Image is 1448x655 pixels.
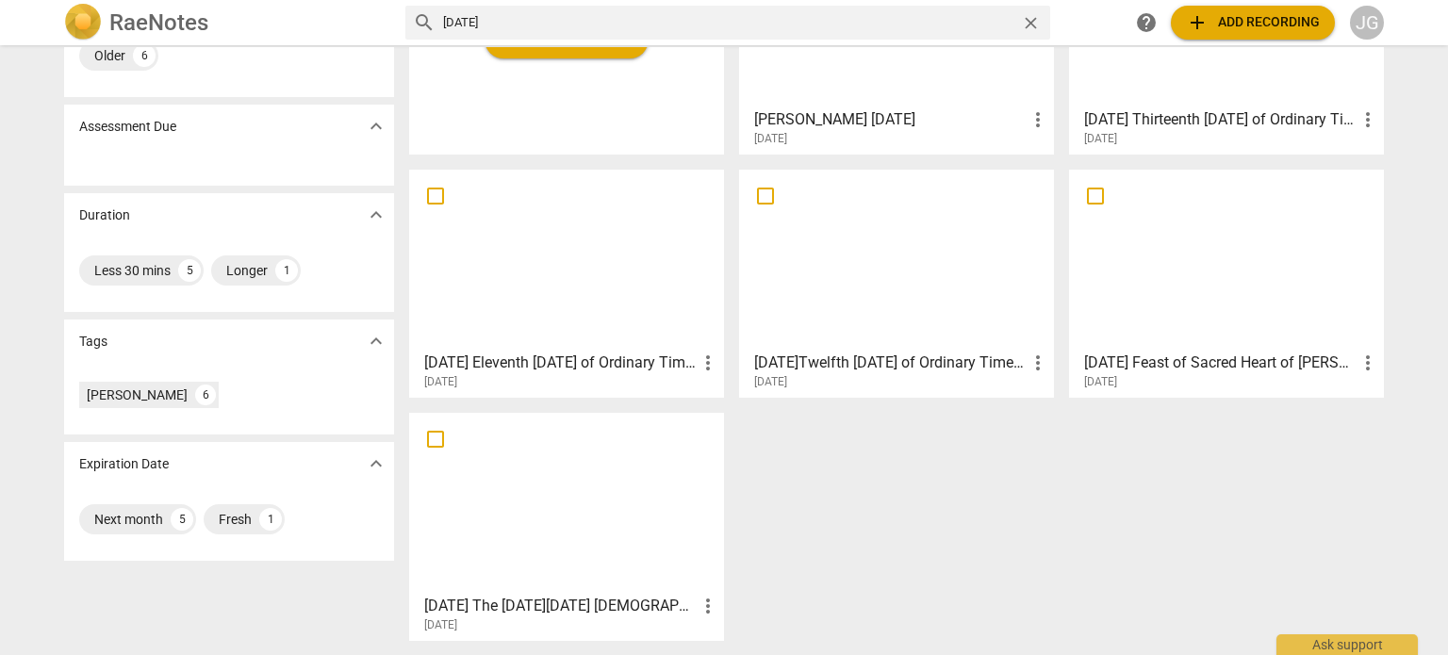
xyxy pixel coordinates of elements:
span: [DATE] [754,374,787,390]
button: Show more [362,201,390,229]
div: Fresh [219,510,252,529]
button: Show more [362,112,390,140]
p: Duration [79,205,130,225]
div: 6 [133,44,156,67]
span: more_vert [697,595,719,617]
span: more_vert [1027,352,1049,374]
span: [DATE] [1084,374,1117,390]
span: [DATE] [424,374,457,390]
a: Help [1129,6,1163,40]
h3: June 11 2021 Feast of Sacred Heart of Jesus John 19: 31-37 [1084,352,1357,374]
span: expand_more [365,115,387,138]
div: Ask support [1276,634,1418,655]
div: 5 [178,259,201,282]
span: add [1186,11,1209,34]
span: help [1135,11,1158,34]
img: Logo [64,4,102,41]
p: Tags [79,332,107,352]
h3: June 20 2021Twelfth Sunday of Ordinary Time (2) June 20, 2021 Mark 4:35-41 [754,352,1027,374]
span: more_vert [1357,352,1379,374]
div: 1 [275,259,298,282]
a: [DATE] The [DATE][DATE] [DEMOGRAPHIC_DATA]: 12-16, 22-26[DATE] [416,419,717,632]
button: JG [1350,6,1384,40]
button: Show more [362,327,390,355]
button: Upload [1171,6,1335,40]
p: Expiration Date [79,454,169,474]
input: Search [443,8,1013,38]
p: Assessment Due [79,117,176,137]
span: expand_more [365,330,387,352]
span: [DATE] [424,617,457,633]
div: 5 [171,508,193,531]
div: 1 [259,508,282,531]
div: Older [94,46,125,65]
div: [PERSON_NAME] [87,385,188,404]
a: [DATE]Twelfth [DATE] of Ordinary Time (2) [DATE] Mark 4:35-41[DATE] [746,176,1047,389]
div: Longer [226,261,268,280]
span: expand_more [365,204,387,226]
div: Less 30 mins [94,261,171,280]
a: [DATE] Feast of Sacred Heart of [PERSON_NAME][DEMOGRAPHIC_DATA]: 31-37[DATE] [1076,176,1377,389]
span: [DATE] [1084,131,1117,147]
span: expand_more [365,452,387,475]
span: more_vert [1357,108,1379,131]
h3: June 6 2021 The Feast of Corpus Christi Mark 14: 12-16, 22-26 [424,595,697,617]
span: more_vert [1027,108,1049,131]
span: close [1021,13,1041,33]
h3: Dr. Steve Monaghan June 7 2021 [754,108,1027,131]
a: LogoRaeNotes [64,4,390,41]
a: [DATE] Eleventh [DATE] of Ordinary Time (2) [DATE] [DEMOGRAPHIC_DATA]:26-34[DATE] [416,176,717,389]
h2: RaeNotes [109,9,208,36]
span: [DATE] [754,131,787,147]
h3: June 13 2021 Eleventh Sunday of Ordinary Time (2) June 13 2021 Mark 4:26-34 [424,352,697,374]
span: Add recording [1186,11,1320,34]
span: search [413,11,436,34]
span: more_vert [697,352,719,374]
div: Next month [94,510,163,529]
div: 6 [195,385,216,405]
button: Show more [362,450,390,478]
h3: June 27 2021 Thirteenth Sunday of Ordinary Time Mark 5:21-43 June 27 2021 [1084,108,1357,131]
